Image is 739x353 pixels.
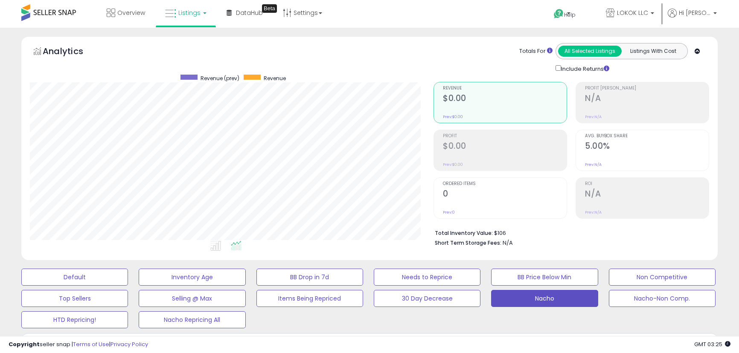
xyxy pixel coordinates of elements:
div: Include Returns [549,64,620,73]
button: Needs to Reprice [374,269,480,286]
span: Ordered Items [443,182,567,186]
a: Privacy Policy [111,340,148,348]
span: Profit [443,134,567,139]
h2: N/A [585,189,709,200]
h2: 5.00% [585,141,709,153]
button: Selling @ Max [139,290,245,307]
span: 2025-09-16 03:25 GMT [694,340,730,348]
h5: Analytics [43,45,100,59]
span: Hi [PERSON_NAME] [679,9,711,17]
span: Revenue [264,75,286,82]
a: Terms of Use [73,340,109,348]
button: Items Being Repriced [256,290,363,307]
button: Inventory Age [139,269,245,286]
b: Total Inventory Value: [435,229,493,237]
small: Prev: N/A [585,162,602,167]
button: Nacho-Non Comp. [609,290,716,307]
span: Revenue (prev) [201,75,239,82]
li: $106 [435,227,703,237]
button: All Selected Listings [558,46,622,57]
small: Prev: $0.00 [443,114,463,119]
span: Revenue [443,86,567,91]
h2: $0.00 [443,93,567,105]
button: BB Price Below Min [491,269,598,286]
span: Overview [117,9,145,17]
h2: $0.00 [443,141,567,153]
button: Top Sellers [21,290,128,307]
a: Hi [PERSON_NAME] [668,9,717,28]
h2: N/A [585,93,709,105]
small: Prev: N/A [585,210,602,215]
button: Nacho [491,290,598,307]
div: Tooltip anchor [262,4,277,13]
div: Totals For [519,47,553,55]
small: Prev: 0 [443,210,455,215]
span: Avg. Buybox Share [585,134,709,139]
button: 30 Day Decrease [374,290,480,307]
span: Help [564,11,576,18]
button: Non Competitive [609,269,716,286]
button: Listings With Cost [621,46,685,57]
span: LOKOK LLC [617,9,648,17]
span: N/A [503,239,513,247]
span: DataHub [236,9,263,17]
button: Nacho Repricing All [139,311,245,328]
h2: 0 [443,189,567,200]
b: Short Term Storage Fees: [435,239,501,246]
button: BB Drop in 7d [256,269,363,286]
div: seller snap | | [9,341,148,349]
span: ROI [585,182,709,186]
small: Prev: $0.00 [443,162,463,167]
small: Prev: N/A [585,114,602,119]
i: Get Help [553,9,564,19]
span: Listings [178,9,201,17]
button: HTD Repricing! [21,311,128,328]
button: Default [21,269,128,286]
a: Help [547,2,592,28]
strong: Copyright [9,340,40,348]
span: Profit [PERSON_NAME] [585,86,709,91]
